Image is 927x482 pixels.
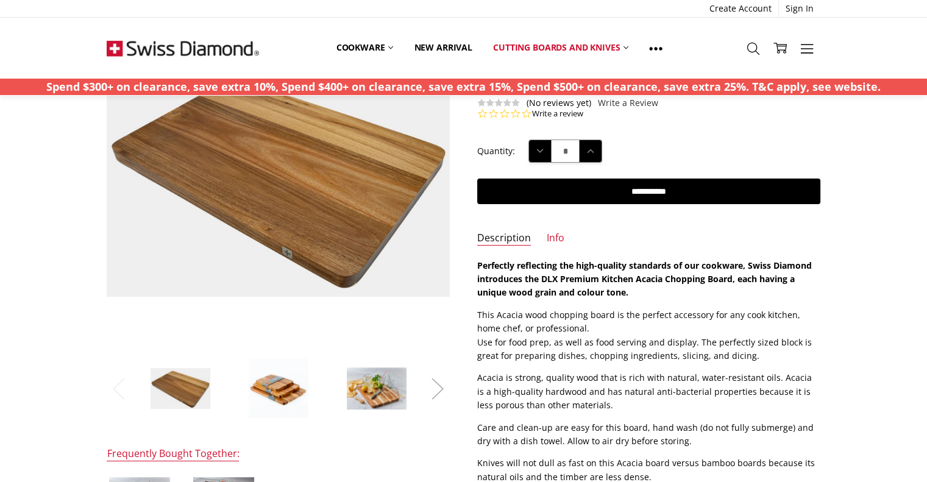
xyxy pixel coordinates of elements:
[425,370,450,408] button: Next
[107,370,131,408] button: Previous
[46,79,881,95] p: Spend $300+ on clearance, save extra 10%, Spend $400+ on clearance, save extra 15%, Spend $500+ o...
[532,108,583,119] a: Write a review
[527,98,591,108] span: (No reviews yet)
[477,260,812,299] strong: Perfectly reflecting the high-quality standards of our cookware, Swiss Diamond introduces the DLX...
[477,421,820,448] p: Care and clean-up are easy for this board, hand wash (do not fully submerge) and dry with a dish ...
[150,367,211,409] img: SWISS DIAMOND DLX LONG-GRAIN ACACIA CUTTING BOARD 50x35x3CM
[477,232,531,246] a: Description
[639,34,673,62] a: Show All
[403,34,482,61] a: New arrival
[483,34,639,61] a: Cutting boards and knives
[107,18,259,79] img: Free Shipping On Every Order
[346,367,407,410] img: SWISS DIAMOND DLX LONG-GRAIN ACACIA CUTTING BOARD 50x35x3CM
[598,98,658,108] a: Write a Review
[248,358,309,419] img: SWISS DIAMOND DLX LONG-GRAIN ACACIA CUTTING BOARD 50x35x3CM
[477,144,515,158] label: Quantity:
[107,447,239,461] div: Frequently Bought Together:
[477,371,820,412] p: Acacia is strong, quality wood that is rich with natural, water-resistant oils. Acacia is a high-...
[477,308,820,363] p: This Acacia wood chopping board is the perfect accessory for any cook kitchen, home chef, or prof...
[326,34,404,61] a: Cookware
[547,232,564,246] a: Info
